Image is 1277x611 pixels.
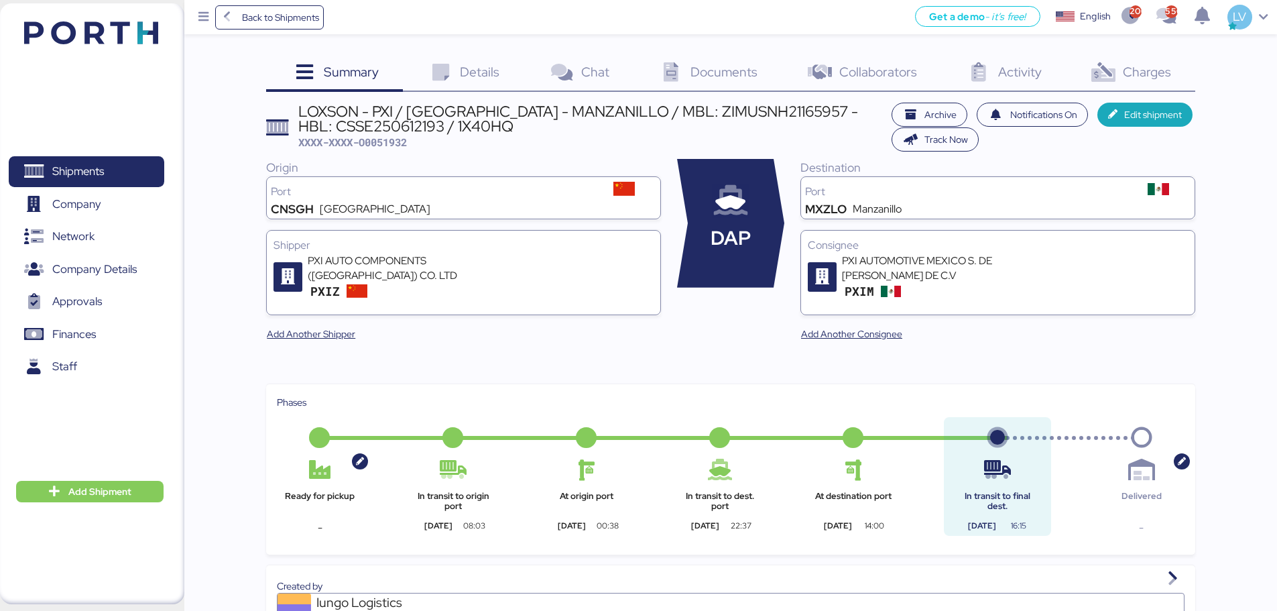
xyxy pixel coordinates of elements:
button: Notifications On [977,103,1088,127]
button: Edit shipment [1097,103,1193,127]
div: PXI AUTOMOTIVE MEXICO S. DE [PERSON_NAME] DE C.V [842,254,1003,283]
div: In transit to origin port [410,492,496,511]
div: PXI AUTO COMPONENTS ([GEOGRAPHIC_DATA]) CO. LTD [308,254,469,283]
div: CNSGH [271,204,314,215]
div: [DATE] [410,520,466,532]
span: Details [460,63,499,80]
div: [DATE] [955,520,1010,532]
button: Add Another Shipper [256,322,366,346]
div: - [277,520,363,536]
div: At destination port [810,492,896,511]
span: Documents [690,63,757,80]
div: Origin [266,159,661,176]
a: Company [9,188,164,219]
span: Charges [1123,63,1171,80]
div: Ready for pickup [277,492,363,511]
div: MXZLO [805,204,847,215]
button: Track Now [892,127,979,152]
div: Created by [277,579,1184,594]
div: Manzanillo [853,204,902,215]
button: Add Shipment [16,481,164,502]
span: Company Details [52,260,137,279]
button: Add Another Consignee [790,322,913,346]
div: [DATE] [810,520,866,532]
button: Archive [892,103,968,127]
div: In transit to dest. port [677,492,763,511]
span: Summary [324,63,379,80]
div: Shipper [273,237,654,254]
div: Consignee [808,237,1188,254]
div: English [1080,9,1111,23]
div: [GEOGRAPHIC_DATA] [320,204,430,215]
span: LV [1233,8,1246,25]
a: Shipments [9,156,164,187]
div: [DATE] [677,520,733,532]
div: Destination [800,159,1195,176]
a: Staff [9,351,164,382]
a: Approvals [9,286,164,317]
a: Network [9,221,164,252]
span: Chat [581,63,609,80]
span: DAP [711,224,751,253]
div: 14:00 [853,520,896,532]
span: Archive [924,107,957,123]
span: Notifications On [1010,107,1077,123]
span: Add Another Consignee [801,326,902,342]
div: - [1099,520,1184,536]
span: Add Another Shipper [267,326,355,342]
div: Port [805,186,1126,197]
div: [DATE] [544,520,599,532]
div: Port [271,186,592,197]
span: Activity [998,63,1042,80]
span: Track Now [924,131,968,148]
div: Phases [277,395,1184,410]
a: Finances [9,319,164,349]
span: Edit shipment [1124,107,1182,123]
a: Back to Shipments [215,5,324,30]
span: Network [52,227,95,246]
div: 16:15 [997,520,1040,532]
span: Add Shipment [68,484,131,500]
span: Shipments [52,162,104,181]
div: LOXSON - PXI / [GEOGRAPHIC_DATA] - MANZANILLO / MBL: ZIMUSNH21165957 - HBL: CSSE250612193 / 1X40HQ [298,104,885,134]
span: Back to Shipments [242,9,319,25]
span: Collaborators [839,63,917,80]
button: Menu [192,6,215,29]
span: Finances [52,325,96,344]
div: Delivered [1099,492,1184,511]
span: XXXX-XXXX-O0051932 [298,135,407,149]
div: 22:37 [719,520,763,532]
span: Approvals [52,292,102,311]
div: 00:38 [586,520,629,532]
div: In transit to final dest. [955,492,1040,511]
div: At origin port [544,492,629,511]
span: Company [52,195,101,214]
a: Company Details [9,254,164,284]
div: 08:03 [452,520,496,532]
span: Staff [52,357,77,376]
